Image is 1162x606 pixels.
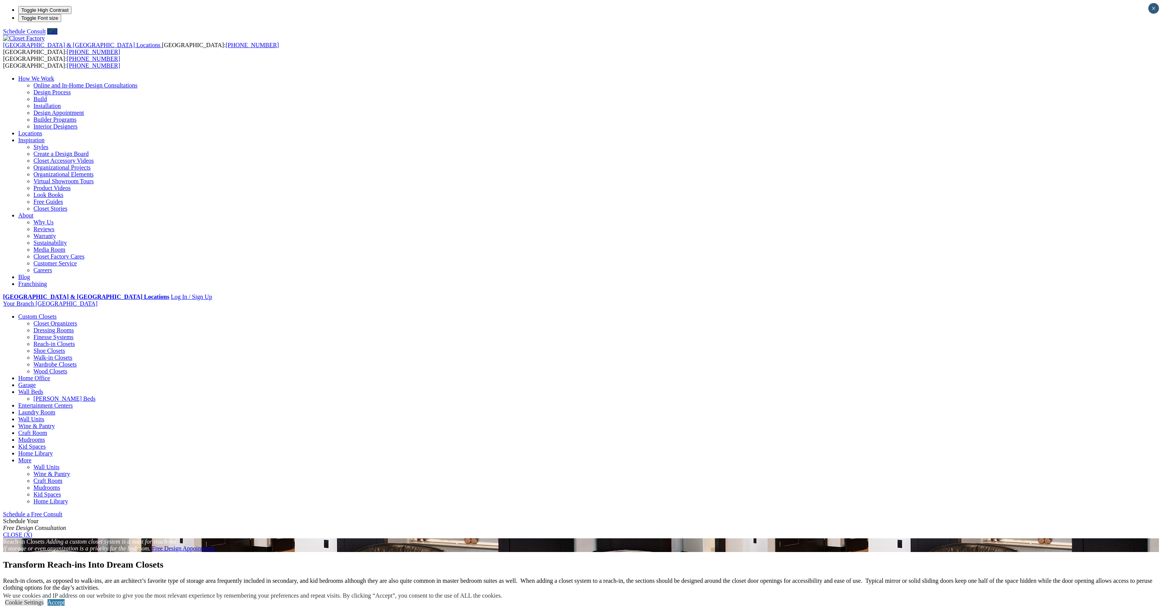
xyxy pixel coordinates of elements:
[33,219,54,225] a: Why Us
[18,430,47,436] a: Craft Room
[33,320,77,327] a: Closet Organizers
[33,151,89,157] a: Create a Design Board
[3,560,1159,570] h1: Transform Reach-ins Into Dream Closets
[18,313,57,320] a: Custom Closets
[3,300,98,307] a: Your Branch [GEOGRAPHIC_DATA]
[33,471,70,477] a: Wine & Pantry
[3,538,44,545] span: Reach-in Closets
[33,368,67,374] a: Wood Closets
[33,484,60,491] a: Mudrooms
[33,157,94,164] a: Closet Accessory Videos
[67,62,120,69] a: [PHONE_NUMBER]
[33,361,77,368] a: Wardrobe Closets
[18,457,32,463] a: More menu text will display only on big screen
[18,6,71,14] button: Toggle High Contrast
[47,28,57,35] a: Call
[67,56,120,62] a: [PHONE_NUMBER]
[18,75,54,82] a: How We Work
[3,577,1159,591] p: Reach-in closets, as opposed to walk-ins, are an architect’s favorite type of storage area freque...
[33,233,56,239] a: Warranty
[3,525,66,531] em: Free Design Consultation
[3,531,32,538] a: CLOSE (X)
[18,443,46,450] a: Kid Spaces
[33,205,67,212] a: Closet Stories
[3,518,66,531] span: Schedule Your
[21,15,58,21] span: Toggle Font size
[18,281,47,287] a: Franchising
[33,116,76,123] a: Builder Programs
[225,42,279,48] a: [PHONE_NUMBER]
[33,464,59,470] a: Wall Units
[35,300,97,307] span: [GEOGRAPHIC_DATA]
[33,347,65,354] a: Shoe Closets
[18,382,36,388] a: Garage
[33,395,95,402] a: [PERSON_NAME] Beds
[3,42,279,55] span: [GEOGRAPHIC_DATA]: [GEOGRAPHIC_DATA]:
[3,511,62,517] a: Schedule a Free Consult (opens a dropdown menu)
[18,450,53,457] a: Home Library
[3,300,34,307] span: Your Branch
[33,246,65,253] a: Media Room
[5,599,44,606] a: Cookie Settings
[21,7,68,13] span: Toggle High Contrast
[33,240,67,246] a: Sustainability
[33,260,77,267] a: Customer Service
[18,375,50,381] a: Home Office
[18,402,73,409] a: Entertainment Centers
[33,109,84,116] a: Design Appointment
[18,130,42,136] a: Locations
[18,274,30,280] a: Blog
[33,144,48,150] a: Styles
[3,56,120,69] span: [GEOGRAPHIC_DATA]: [GEOGRAPHIC_DATA]:
[33,96,47,102] a: Build
[18,436,45,443] a: Mudrooms
[33,327,74,333] a: Dressing Rooms
[33,82,138,89] a: Online and In-Home Design Consultations
[33,354,72,361] a: Walk-in Closets
[3,35,45,42] img: Closet Factory
[3,538,176,552] em: Adding a custom closet system is a must for reach-ins if storage or even organization is a priori...
[33,226,54,232] a: Reviews
[33,334,73,340] a: Finesse Systems
[33,192,63,198] a: Look Books
[152,545,215,552] a: Free Design Appointment
[18,212,33,219] a: About
[33,341,75,347] a: Reach-in Closets
[33,89,71,95] a: Design Process
[33,491,61,498] a: Kid Spaces
[18,423,55,429] a: Wine & Pantry
[18,416,44,422] a: Wall Units
[3,42,162,48] a: [GEOGRAPHIC_DATA] & [GEOGRAPHIC_DATA] Locations
[3,592,502,599] div: We use cookies and IP address on our website to give you the most relevant experience by remember...
[18,389,43,395] a: Wall Beds
[33,498,68,504] a: Home Library
[33,478,62,484] a: Craft Room
[171,293,212,300] a: Log In / Sign Up
[33,164,90,171] a: Organizational Projects
[33,171,94,178] a: Organizational Elements
[3,42,160,48] span: [GEOGRAPHIC_DATA] & [GEOGRAPHIC_DATA] Locations
[67,49,120,55] a: [PHONE_NUMBER]
[33,198,63,205] a: Free Guides
[18,14,61,22] button: Toggle Font size
[33,253,84,260] a: Closet Factory Cares
[33,267,52,273] a: Careers
[18,409,55,416] a: Laundry Room
[33,185,71,191] a: Product Videos
[1148,3,1159,14] button: Close
[18,137,44,143] a: Inspiration
[48,599,65,606] a: Accept
[33,178,94,184] a: Virtual Showroom Tours
[3,293,169,300] a: [GEOGRAPHIC_DATA] & [GEOGRAPHIC_DATA] Locations
[3,28,46,35] a: Schedule Consult
[33,123,78,130] a: Interior Designers
[33,103,61,109] a: Installation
